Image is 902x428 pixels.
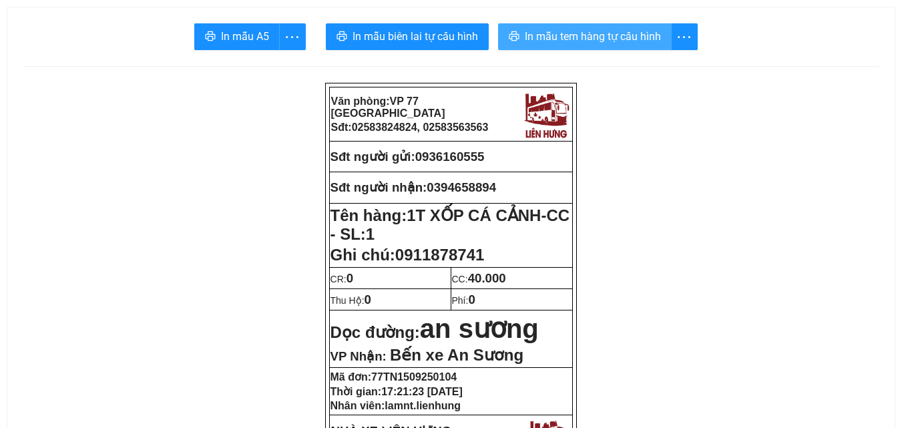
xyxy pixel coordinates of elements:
[521,89,572,140] img: logo
[280,29,305,45] span: more
[330,295,371,306] span: Thu Hộ:
[365,292,371,306] span: 0
[498,23,672,50] button: printerIn mẫu tem hàng tự cấu hình
[331,122,489,133] strong: Sđt:
[330,180,427,194] strong: Sđt người nhận:
[221,28,269,45] span: In mẫu A5
[331,95,445,119] span: VP 77 [GEOGRAPHIC_DATA]
[330,371,457,383] strong: Mã đơn:
[330,150,415,164] strong: Sđt người gửi:
[194,23,280,50] button: printerIn mẫu A5
[330,349,387,363] span: VP Nhận:
[134,95,184,105] span: 0936160555
[330,274,354,284] span: CR:
[671,23,698,50] button: more
[330,400,461,411] strong: Nhân viên:
[97,95,184,105] strong: SĐT gửi:
[468,271,506,285] span: 40.000
[205,31,216,43] span: printer
[395,246,484,264] span: 0911878741
[385,400,461,411] span: lamnt.lienhung
[352,122,489,133] span: 02583824824, 02583563563
[452,295,475,306] span: Phí:
[55,72,146,86] strong: Phiếu gửi hàng
[5,95,48,105] strong: Người gửi:
[371,371,457,383] span: 77TN1509250104
[5,23,142,67] strong: VP: 77 [GEOGRAPHIC_DATA], [GEOGRAPHIC_DATA]
[525,28,661,45] span: In mẫu tem hàng tự cấu hình
[330,206,570,243] span: 1T XỐP CÁ CẢNH-CC - SL:
[326,23,489,50] button: printerIn mẫu biên lai tự cấu hình
[5,7,110,21] strong: Nhà xe Liên Hưng
[330,323,539,341] strong: Dọc đường:
[381,386,463,397] span: 17:21:23 [DATE]
[427,180,496,194] span: 0394658894
[144,9,196,65] img: logo
[353,28,478,45] span: In mẫu biên lai tự cấu hình
[468,292,475,306] span: 0
[336,31,347,43] span: printer
[366,225,375,243] span: 1
[390,346,523,364] span: Bến xe An Sương
[330,206,570,243] strong: Tên hàng:
[279,23,306,50] button: more
[509,31,519,43] span: printer
[420,314,539,343] span: an sương
[331,95,445,119] strong: Văn phòng:
[452,274,506,284] span: CC:
[672,29,697,45] span: more
[347,271,353,285] span: 0
[415,150,485,164] span: 0936160555
[330,246,485,264] span: Ghi chú:
[330,386,463,397] strong: Thời gian:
